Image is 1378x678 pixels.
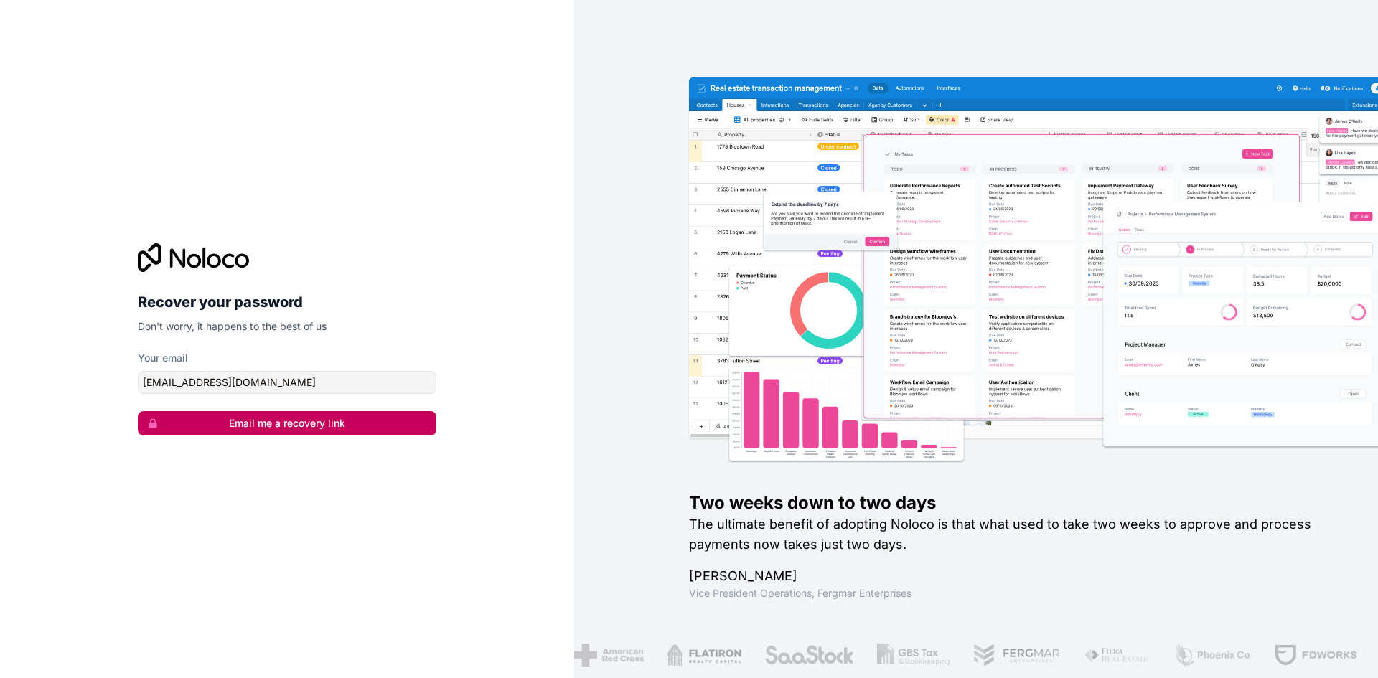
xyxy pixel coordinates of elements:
[138,351,188,365] label: Your email
[876,644,949,667] img: /assets/gbstax-C-GtDUiK.png
[138,289,436,315] h2: Recover your password
[138,319,436,334] p: Don't worry, it happens to the best of us
[1082,644,1150,667] img: /assets/fiera-fwj2N5v4.png
[972,644,1059,667] img: /assets/fergmar-CudnrXN5.png
[138,411,436,435] button: Email me a recovery link
[666,644,741,667] img: /assets/flatiron-C8eUkumj.png
[1272,644,1356,667] img: /assets/fdworks-Bi04fVtw.png
[763,644,853,667] img: /assets/saastock-C6Zbiodz.png
[138,371,436,394] input: email
[1173,644,1250,667] img: /assets/phoenix-BREaitsQ.png
[689,586,1332,601] h1: Vice President Operations , Fergmar Enterprises
[689,514,1332,555] h2: The ultimate benefit of adopting Noloco is that what used to take two weeks to approve and proces...
[689,566,1332,586] h1: [PERSON_NAME]
[573,644,643,667] img: /assets/american-red-cross-BAupjrZR.png
[689,491,1332,514] h1: Two weeks down to two days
